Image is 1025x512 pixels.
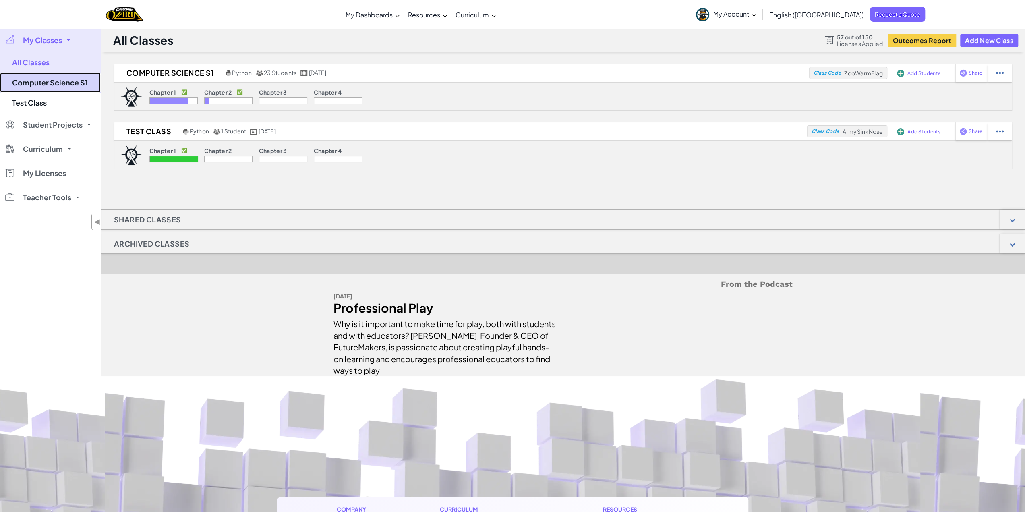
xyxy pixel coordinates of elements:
[149,89,176,95] p: Chapter 1
[23,37,62,44] span: My Classes
[259,147,287,154] p: Chapter 3
[23,194,71,201] span: Teacher Tools
[897,128,904,135] img: IconAddStudents.svg
[837,40,883,47] span: Licenses Applied
[204,89,232,95] p: Chapter 2
[259,89,287,95] p: Chapter 3
[870,7,925,22] a: Request a Quote
[204,147,232,154] p: Chapter 2
[969,129,982,134] span: Share
[309,69,326,76] span: [DATE]
[114,125,181,137] h2: Test Class
[181,147,187,154] p: ✅
[404,4,451,25] a: Resources
[692,2,760,27] a: My Account
[959,128,967,135] img: IconShare_Purple.svg
[94,216,101,228] span: ◀
[237,89,243,95] p: ✅
[907,129,940,134] span: Add Students
[342,4,404,25] a: My Dashboards
[346,10,393,19] span: My Dashboards
[333,302,557,314] div: Professional Play
[813,70,841,75] span: Class Code
[314,89,342,95] p: Chapter 4
[264,69,297,76] span: 23 Students
[232,69,251,76] span: Python
[120,145,142,165] img: logo
[23,145,63,153] span: Curriculum
[250,129,257,135] img: calendar.svg
[114,67,809,79] a: Computer Science S1 Python 23 Students [DATE]
[190,127,209,135] span: Python
[765,4,868,25] a: English ([GEOGRAPHIC_DATA])
[213,129,220,135] img: MultipleUsers.png
[114,125,807,137] a: Test Class Python 1 Student [DATE]
[456,10,489,19] span: Curriculum
[897,70,904,77] img: IconAddStudents.svg
[333,290,557,302] div: [DATE]
[23,121,83,129] span: Student Projects
[333,278,793,290] h5: From the Podcast
[959,69,967,77] img: IconShare_Purple.svg
[183,129,189,135] img: python.png
[106,6,143,23] img: Home
[837,34,883,40] span: 57 out of 150
[258,127,275,135] span: [DATE]
[314,147,342,154] p: Chapter 4
[842,128,883,135] span: ArmySinkNose
[907,71,940,76] span: Add Students
[101,234,202,254] h1: Archived Classes
[120,87,142,107] img: logo
[696,8,709,21] img: avatar
[713,10,756,18] span: My Account
[181,89,187,95] p: ✅
[996,69,1004,77] img: IconStudentEllipsis.svg
[221,127,246,135] span: 1 Student
[451,4,500,25] a: Curriculum
[408,10,440,19] span: Resources
[226,70,232,76] img: python.png
[888,34,956,47] button: Outcomes Report
[996,128,1004,135] img: IconStudentEllipsis.svg
[114,67,224,79] h2: Computer Science S1
[333,314,557,376] div: Why is it important to make time for play, both with students and with educators? [PERSON_NAME], ...
[960,34,1018,47] button: Add New Class
[300,70,308,76] img: calendar.svg
[23,170,66,177] span: My Licenses
[769,10,864,19] span: English ([GEOGRAPHIC_DATA])
[256,70,263,76] img: MultipleUsers.png
[101,209,194,230] h1: Shared Classes
[106,6,143,23] a: Ozaria by CodeCombat logo
[113,33,173,48] h1: All Classes
[812,129,839,134] span: Class Code
[844,69,883,77] span: ZooWarmFlag
[969,70,982,75] span: Share
[149,147,176,154] p: Chapter 1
